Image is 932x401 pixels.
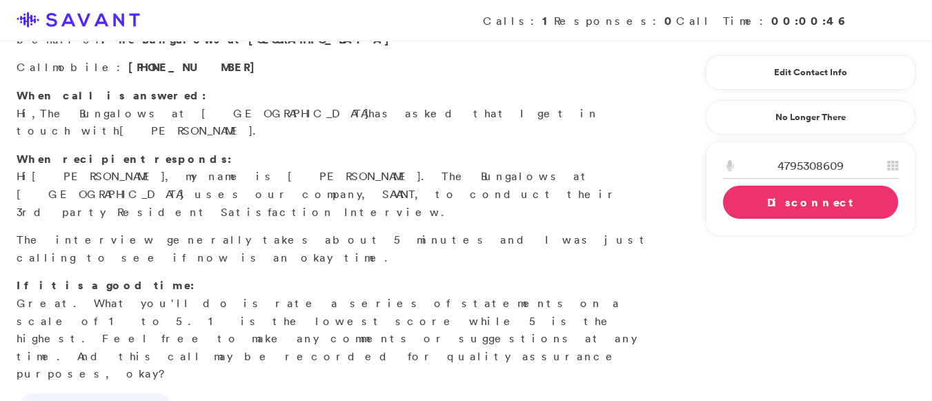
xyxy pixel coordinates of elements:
[17,231,653,266] p: The interview generally takes about 5 minutes and I was just calling to see if now is an okay time.
[17,87,653,140] p: Hi, has asked that I get in touch with .
[706,100,915,135] a: No Longer There
[99,32,397,47] strong: The Bungalows at [GEOGRAPHIC_DATA]
[17,150,653,221] p: Hi , my name is [PERSON_NAME]. The Bungalows at [GEOGRAPHIC_DATA] uses our company, SAVANT, to co...
[32,169,165,183] span: [PERSON_NAME]
[40,106,368,120] span: The Bungalows at [GEOGRAPHIC_DATA]
[128,59,262,75] span: [PHONE_NUMBER]
[664,13,676,28] strong: 0
[119,124,252,137] span: [PERSON_NAME]
[723,186,898,219] a: Disconnect
[17,277,195,293] strong: If it is a good time:
[723,61,898,84] a: Edit Contact Info
[771,13,846,28] strong: 00:00:46
[17,59,653,77] p: Call :
[542,13,554,28] strong: 1
[17,277,653,383] p: Great. What you'll do is rate a series of statements on a scale of 1 to 5. 1 is the lowest score ...
[17,88,206,103] strong: When call is answered:
[52,60,117,74] span: mobile
[17,151,232,166] strong: When recipient responds:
